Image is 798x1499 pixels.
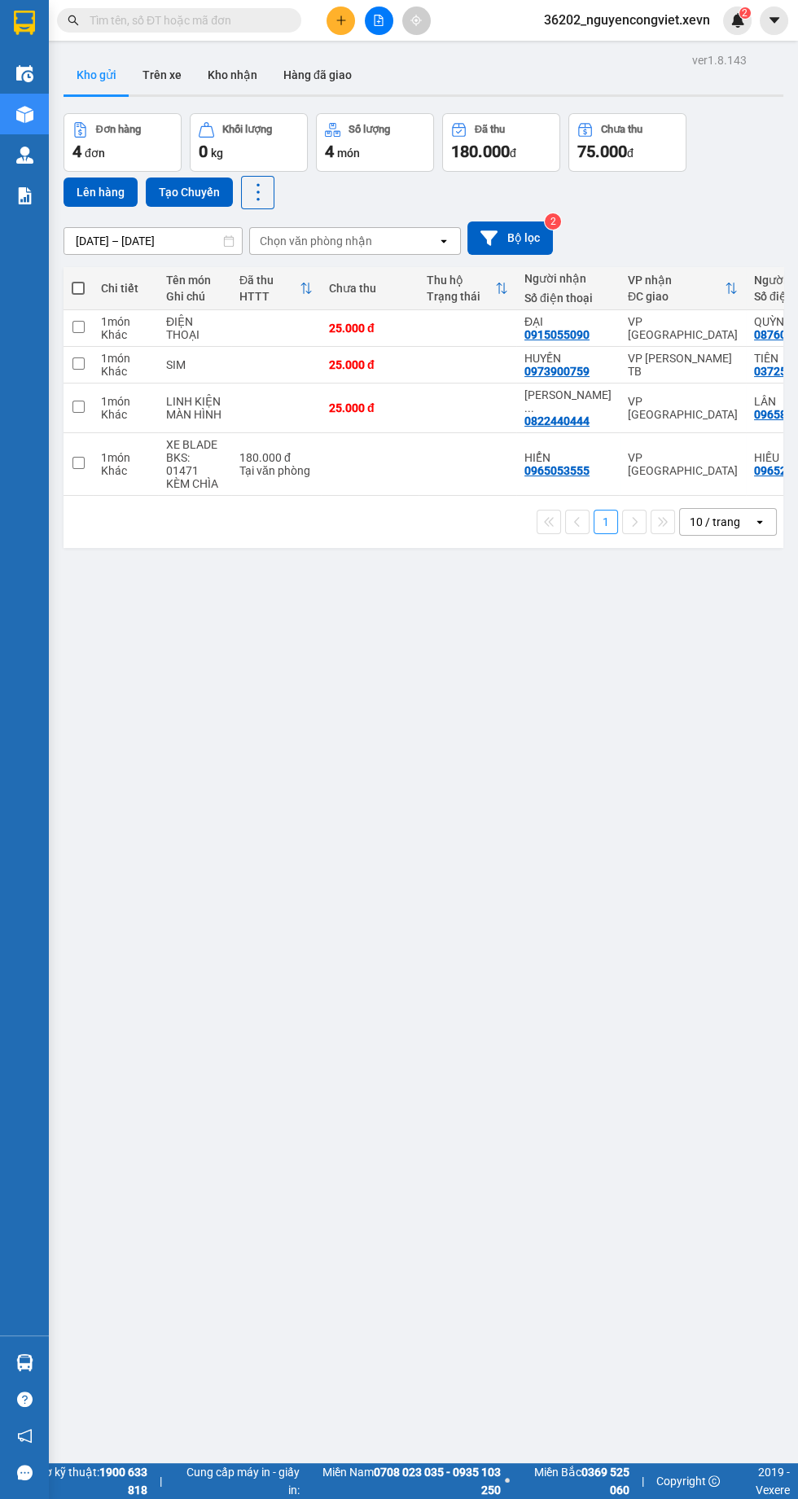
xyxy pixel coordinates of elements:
[545,213,561,230] sup: 2
[239,464,313,477] div: Tại văn phòng
[68,15,79,26] span: search
[427,274,495,287] div: Thu hộ
[72,142,81,161] span: 4
[329,282,410,295] div: Chưa thu
[16,106,33,123] img: warehouse-icon
[628,315,738,341] div: VP [GEOGRAPHIC_DATA]
[304,1463,501,1499] span: Miền Nam
[90,11,282,29] input: Tìm tên, số ĐT hoặc mã đơn
[568,113,686,172] button: Chưa thu75.000đ
[601,124,642,135] div: Chưa thu
[760,7,788,35] button: caret-down
[239,290,300,303] div: HTTT
[101,408,150,421] div: Khác
[166,358,223,371] div: SIM
[373,15,384,26] span: file-add
[166,477,223,490] div: KÈM CHÌA
[427,290,495,303] div: Trạng thái
[222,124,272,135] div: Khối lượng
[524,414,590,427] div: 0822440444
[335,15,347,26] span: plus
[174,1463,300,1499] span: Cung cấp máy in - giấy in:
[16,147,33,164] img: warehouse-icon
[628,451,738,477] div: VP [GEOGRAPHIC_DATA]
[14,11,35,35] img: logo-vxr
[475,124,505,135] div: Đã thu
[101,328,150,341] div: Khác
[594,510,618,534] button: 1
[708,1475,720,1487] span: copyright
[628,352,738,378] div: VP [PERSON_NAME] TB
[627,147,634,160] span: đ
[337,147,360,160] span: món
[524,365,590,378] div: 0973900759
[166,274,223,287] div: Tên món
[642,1472,644,1490] span: |
[239,451,313,464] div: 180.000 đ
[514,1463,629,1499] span: Miền Bắc
[239,274,300,287] div: Đã thu
[166,315,223,341] div: ĐIỆN THOẠI
[753,515,766,528] svg: open
[64,228,242,254] input: Select a date range.
[410,15,422,26] span: aim
[190,113,308,172] button: Khối lượng0kg
[101,451,150,464] div: 1 món
[742,7,748,19] span: 2
[211,147,223,160] span: kg
[64,113,182,172] button: Đơn hàng4đơn
[419,267,516,310] th: Toggle SortBy
[374,1466,501,1497] strong: 0708 023 035 - 0935 103 250
[467,221,553,255] button: Bộ lọc
[524,401,534,414] span: ...
[16,187,33,204] img: solution-icon
[101,464,150,477] div: Khác
[451,142,510,161] span: 180.000
[64,178,138,207] button: Lên hàng
[524,291,612,305] div: Số điện thoại
[101,282,150,295] div: Chi tiết
[524,451,612,464] div: HIỂN
[327,7,355,35] button: plus
[628,395,738,421] div: VP [GEOGRAPHIC_DATA]
[329,358,410,371] div: 25.000 đ
[692,51,747,69] div: ver 1.8.143
[620,267,746,310] th: Toggle SortBy
[101,395,150,408] div: 1 món
[577,142,627,161] span: 75.000
[524,464,590,477] div: 0965053555
[524,352,612,365] div: HUYỀN
[101,315,150,328] div: 1 món
[316,113,434,172] button: Số lượng4món
[99,1466,147,1497] strong: 1900 633 818
[739,7,751,19] sup: 2
[437,234,450,248] svg: open
[524,315,612,328] div: ĐẠI
[325,142,334,161] span: 4
[510,147,516,160] span: đ
[260,233,372,249] div: Chọn văn phòng nhận
[85,147,105,160] span: đơn
[101,365,150,378] div: Khác
[628,290,725,303] div: ĐC giao
[767,13,782,28] span: caret-down
[349,124,390,135] div: Số lượng
[16,65,33,82] img: warehouse-icon
[270,55,365,94] button: Hàng đã giao
[17,1465,33,1480] span: message
[329,401,410,414] div: 25.000 đ
[231,267,321,310] th: Toggle SortBy
[129,55,195,94] button: Trên xe
[365,7,393,35] button: file-add
[96,124,141,135] div: Đơn hàng
[166,438,223,477] div: XE BLADE BKS: 01471
[524,388,612,414] div: NGUYỄN TRỌNG NAM
[581,1466,629,1497] strong: 0369 525 060
[329,322,410,335] div: 25.000 đ
[16,1354,33,1371] img: warehouse-icon
[64,55,129,94] button: Kho gửi
[101,352,150,365] div: 1 món
[146,178,233,207] button: Tạo Chuyến
[160,1472,162,1490] span: |
[628,274,725,287] div: VP nhận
